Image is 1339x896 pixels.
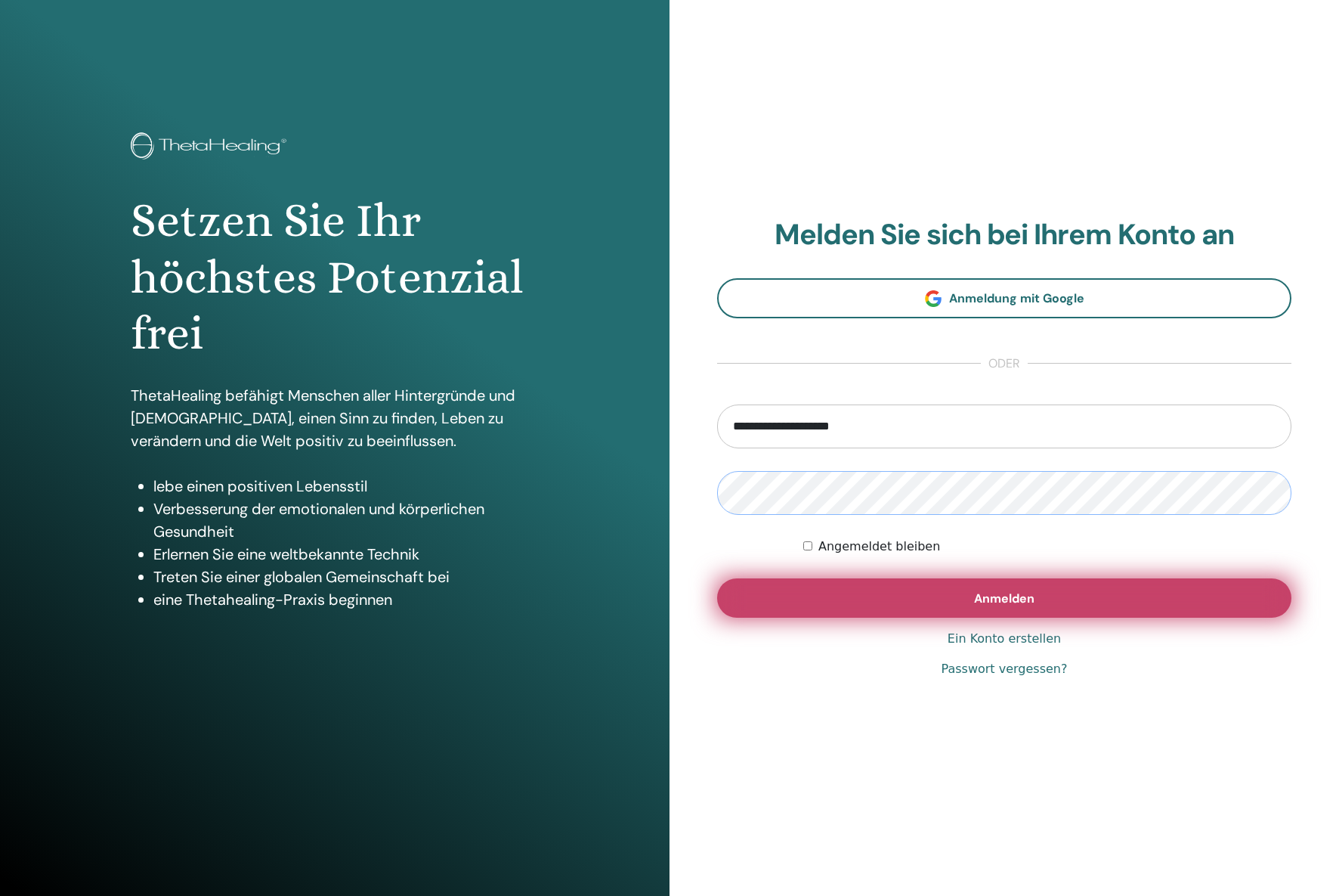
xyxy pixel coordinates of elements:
[818,538,940,556] label: Angemeldet bleiben
[974,591,1034,606] span: Anmelden
[153,475,540,498] li: lebe einen positiven Lebensstil
[153,566,540,588] li: Treten Sie einer globalen Gemeinschaft bei
[942,660,1068,678] a: Passwort vergessen?
[717,278,1291,318] a: Anmeldung mit Google
[949,290,1084,306] span: Anmeldung mit Google
[981,355,1028,373] span: oder
[131,193,540,361] h1: Setzen Sie Ihr höchstes Potenzial frei
[717,578,1291,618] button: Anmelden
[717,218,1291,253] h2: Melden Sie sich bei Ihrem Konto an
[803,538,1291,556] div: Keep me authenticated indefinitely or until I manually logout
[153,498,540,543] li: Verbesserung der emotionalen und körperlichen Gesundheit
[153,588,540,611] li: eine Thetahealing-Praxis beginnen
[948,630,1061,648] a: Ein Konto erstellen
[153,543,540,566] li: Erlernen Sie eine weltbekannte Technik
[131,384,540,452] p: ThetaHealing befähigt Menschen aller Hintergründe und [DEMOGRAPHIC_DATA], einen Sinn zu finden, L...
